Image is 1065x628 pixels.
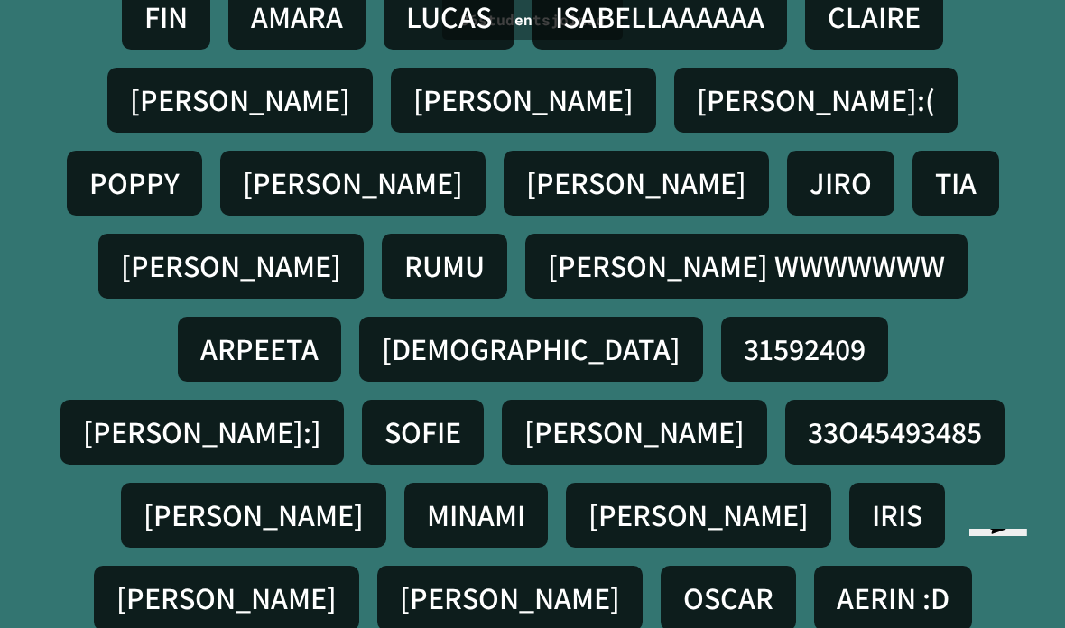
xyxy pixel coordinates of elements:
[427,496,525,534] h4: MINAMI
[83,413,321,451] h4: [PERSON_NAME]:]
[588,496,809,534] h4: [PERSON_NAME]
[121,247,341,285] h4: [PERSON_NAME]
[116,579,337,617] h4: [PERSON_NAME]
[384,413,461,451] h4: SOFIE
[243,164,463,202] h4: [PERSON_NAME]
[404,247,485,285] h4: RUMU
[683,579,773,617] h4: OSCAR
[382,330,681,368] h4: [DEMOGRAPHIC_DATA]
[548,247,945,285] h4: [PERSON_NAME] WWWWWWW
[808,413,982,451] h4: 33O45493485
[144,496,364,534] h4: [PERSON_NAME]
[413,81,634,119] h4: [PERSON_NAME]
[744,330,866,368] h4: 31592409
[200,330,319,368] h4: ARPEETA
[526,164,746,202] h4: [PERSON_NAME]
[810,164,872,202] h4: JIRO
[837,579,949,617] h4: AERIN :D
[697,81,935,119] h4: [PERSON_NAME]:(
[962,529,1050,613] iframe: chat widget
[130,81,350,119] h4: [PERSON_NAME]
[935,164,977,202] h4: TIA
[872,496,922,534] h4: IRIS
[400,579,620,617] h4: [PERSON_NAME]
[89,164,180,202] h4: POPPY
[524,413,745,451] h4: [PERSON_NAME]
